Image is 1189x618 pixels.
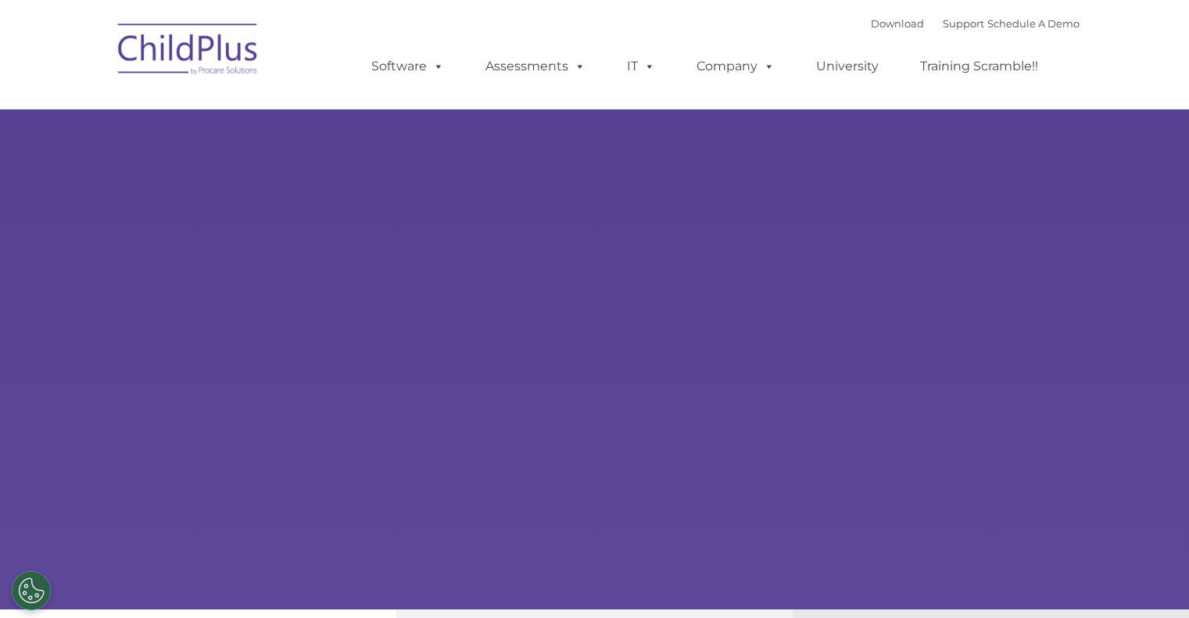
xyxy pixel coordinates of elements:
[943,17,984,30] a: Support
[871,17,1080,30] font: |
[681,51,790,82] a: Company
[356,51,460,82] a: Software
[871,17,924,30] a: Download
[12,571,51,610] button: Cookies Settings
[904,51,1054,82] a: Training Scramble!!
[800,51,894,82] a: University
[470,51,601,82] a: Assessments
[611,51,671,82] a: IT
[987,17,1080,30] a: Schedule A Demo
[110,13,267,91] img: ChildPlus by Procare Solutions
